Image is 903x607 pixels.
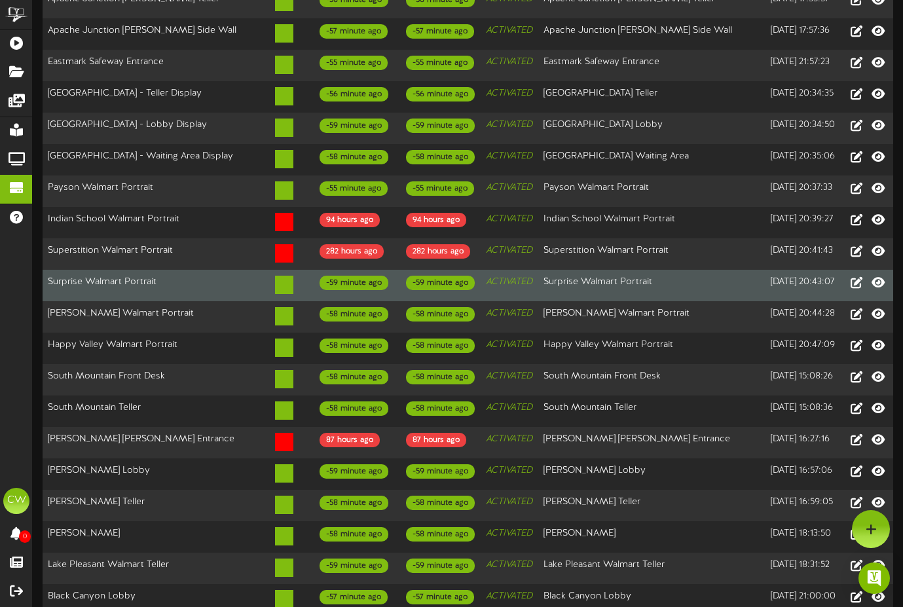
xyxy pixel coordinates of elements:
[3,488,29,514] div: CW
[765,301,841,333] td: [DATE] 20:44:28
[538,458,765,490] td: [PERSON_NAME] Lobby
[486,340,532,350] i: ACTIVATED
[538,301,765,333] td: [PERSON_NAME] Walmart Portrait
[486,88,532,98] i: ACTIVATED
[538,553,765,584] td: Lake Pleasant Walmart Teller
[320,307,388,322] div: -58 minute ago
[320,276,388,290] div: -59 minute ago
[538,50,765,81] td: Eastmark Safeway Entrance
[486,151,532,161] i: ACTIVATED
[486,57,532,67] i: ACTIVATED
[406,150,475,164] div: -58 minute ago
[486,26,532,35] i: ACTIVATED
[486,434,532,444] i: ACTIVATED
[765,175,841,207] td: [DATE] 20:37:33
[538,175,765,207] td: Payson Walmart Portrait
[538,18,765,50] td: Apache Junction [PERSON_NAME] Side Wall
[486,214,532,224] i: ACTIVATED
[486,120,532,130] i: ACTIVATED
[406,401,475,416] div: -58 minute ago
[538,427,765,458] td: [PERSON_NAME] [PERSON_NAME] Entrance
[486,466,532,475] i: ACTIVATED
[43,207,270,238] td: Indian School Walmart Portrait
[538,207,765,238] td: Indian School Walmart Portrait
[406,87,475,101] div: -56 minute ago
[320,401,388,416] div: -58 minute ago
[765,144,841,175] td: [DATE] 20:35:06
[320,496,388,510] div: -58 minute ago
[43,490,270,521] td: [PERSON_NAME] Teller
[486,528,532,538] i: ACTIVATED
[765,238,841,270] td: [DATE] 20:41:43
[43,364,270,395] td: South Mountain Front Desk
[406,181,474,196] div: -55 minute ago
[538,81,765,113] td: [GEOGRAPHIC_DATA] Teller
[320,464,388,479] div: -59 minute ago
[406,527,475,542] div: -58 minute ago
[406,56,474,70] div: -55 minute ago
[43,395,270,427] td: South Mountain Teller
[858,562,890,594] div: Open Intercom Messenger
[486,246,532,255] i: ACTIVATED
[765,18,841,50] td: [DATE] 17:57:36
[43,458,270,490] td: [PERSON_NAME] Lobby
[486,183,532,193] i: ACTIVATED
[320,527,388,542] div: -58 minute ago
[320,119,388,133] div: -59 minute ago
[765,395,841,427] td: [DATE] 15:08:36
[406,590,474,604] div: -57 minute ago
[765,333,841,364] td: [DATE] 20:47:09
[406,24,474,39] div: -57 minute ago
[320,244,384,259] div: 282 hours ago
[320,370,388,384] div: -58 minute ago
[765,364,841,395] td: [DATE] 15:08:26
[765,490,841,521] td: [DATE] 16:59:05
[320,339,388,353] div: -58 minute ago
[406,496,475,510] div: -58 minute ago
[406,370,475,384] div: -58 minute ago
[43,553,270,584] td: Lake Pleasant Walmart Teller
[486,403,532,413] i: ACTIVATED
[43,521,270,553] td: [PERSON_NAME]
[406,433,466,447] div: 87 hours ago
[538,364,765,395] td: South Mountain Front Desk
[486,277,532,287] i: ACTIVATED
[765,207,841,238] td: [DATE] 20:39:27
[320,150,388,164] div: -58 minute ago
[43,333,270,364] td: Happy Valley Walmart Portrait
[406,244,470,259] div: 282 hours ago
[19,530,31,543] span: 0
[43,113,270,144] td: [GEOGRAPHIC_DATA] - Lobby Display
[43,50,270,81] td: Eastmark Safeway Entrance
[406,213,466,227] div: 94 hours ago
[43,301,270,333] td: [PERSON_NAME] Walmart Portrait
[320,213,380,227] div: 94 hours ago
[486,497,532,507] i: ACTIVATED
[406,119,475,133] div: -59 minute ago
[765,270,841,301] td: [DATE] 20:43:07
[320,24,388,39] div: -57 minute ago
[765,427,841,458] td: [DATE] 16:27:16
[486,560,532,570] i: ACTIVATED
[320,181,388,196] div: -55 minute ago
[320,559,388,573] div: -59 minute ago
[43,81,270,113] td: [GEOGRAPHIC_DATA] - Teller Display
[406,559,475,573] div: -59 minute ago
[406,464,475,479] div: -59 minute ago
[538,238,765,270] td: Superstition Walmart Portrait
[320,590,388,604] div: -57 minute ago
[765,113,841,144] td: [DATE] 20:34:50
[406,339,475,353] div: -58 minute ago
[538,395,765,427] td: South Mountain Teller
[320,56,388,70] div: -55 minute ago
[765,458,841,490] td: [DATE] 16:57:06
[538,113,765,144] td: [GEOGRAPHIC_DATA] Lobby
[320,433,380,447] div: 87 hours ago
[43,270,270,301] td: Surprise Walmart Portrait
[43,18,270,50] td: Apache Junction [PERSON_NAME] Side Wall
[320,87,388,101] div: -56 minute ago
[538,270,765,301] td: Surprise Walmart Portrait
[43,144,270,175] td: [GEOGRAPHIC_DATA] - Waiting Area Display
[43,427,270,458] td: [PERSON_NAME] [PERSON_NAME] Entrance
[486,371,532,381] i: ACTIVATED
